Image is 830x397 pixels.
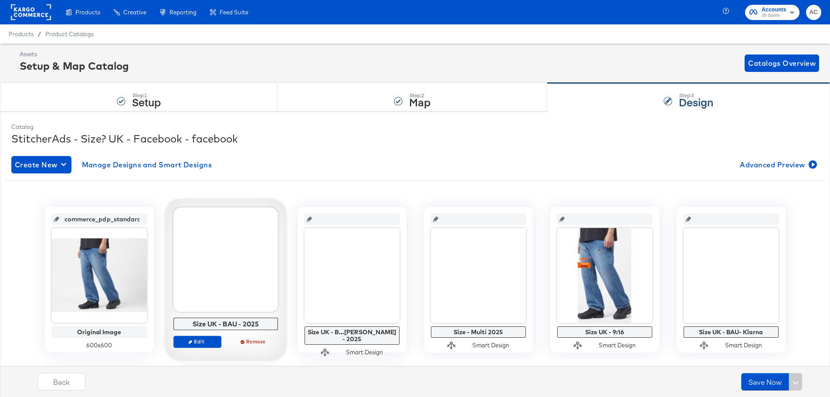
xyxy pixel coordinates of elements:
span: Feed Suite [220,9,248,16]
button: AC [806,5,821,20]
span: Creative [123,9,146,16]
span: Create New [15,159,68,171]
button: Remove [230,336,278,348]
div: Size UK - BAU- Klarna [686,329,776,336]
div: 600 x 600 [52,341,147,349]
div: Smart Design [725,341,762,349]
button: Manage Designs and Smart Designs [78,156,216,173]
div: Setup & Map Catalog [20,58,129,73]
div: Size UK - B...[PERSON_NAME] - 2025 [307,329,397,343]
div: Size UK - 9:16 [559,329,650,336]
strong: Map [409,95,430,109]
span: Edit [177,338,217,345]
span: Reporting [169,9,196,16]
div: Size - Multi 2025 [433,329,524,336]
div: Catalog [11,123,819,131]
strong: Setup [132,95,161,109]
button: Save Now [741,373,789,390]
button: Catalogs Overview [745,54,819,72]
button: Advanced Preview [736,156,819,173]
div: Step: 1 [132,92,161,98]
div: Smart Design [599,341,636,349]
span: Catalogs Overview [748,57,816,69]
div: Size UK - BAU - 2025 [176,320,275,328]
span: Remove [234,338,274,345]
div: StitcherAds - Size? UK - Facebook - facebook [11,131,819,146]
div: Step: 2 [409,92,430,98]
div: Assets [20,50,129,58]
span: Products [9,31,34,37]
div: Smart Design [472,341,509,349]
span: Products [75,9,100,16]
span: Advanced Preview [740,159,815,171]
div: Original Image [54,329,145,336]
div: Step: 3 [679,92,713,98]
span: AC [810,7,818,17]
span: Accounts [762,5,786,14]
div: Smart Design [346,348,383,356]
button: Edit [173,336,221,348]
span: / [34,31,45,37]
button: AccountsJD Sports [745,5,800,20]
strong: Design [679,95,713,109]
a: Product Catalogs [45,31,94,37]
span: Manage Designs and Smart Designs [82,159,212,171]
button: Back [37,373,85,390]
button: Create New [11,156,71,173]
span: JD Sports [762,12,786,19]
